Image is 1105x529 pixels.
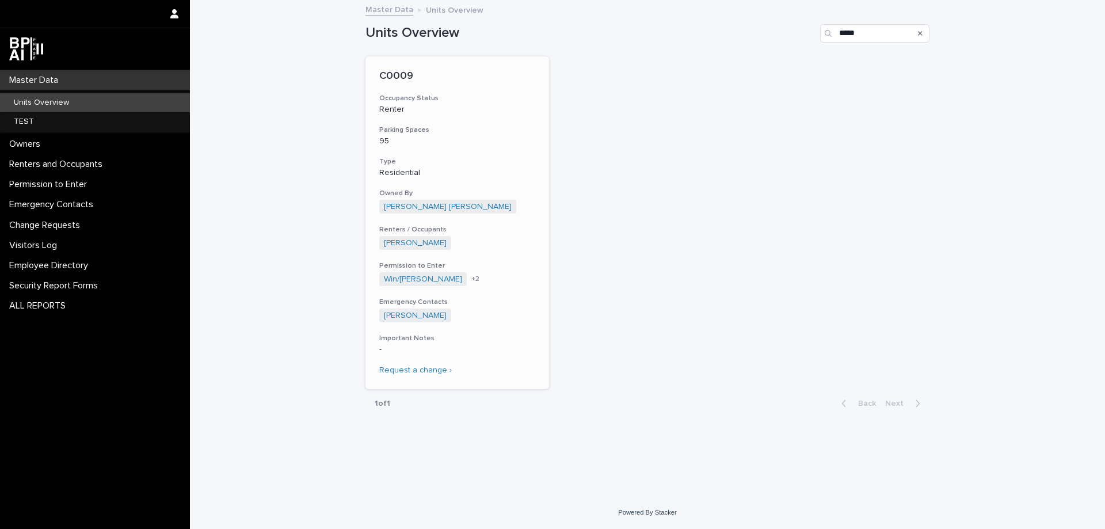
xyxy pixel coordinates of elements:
p: 1 of 1 [365,390,399,418]
h3: Parking Spaces [379,125,535,135]
p: TEST [5,117,43,127]
span: Back [851,399,876,408]
p: 95 [379,136,535,146]
span: Next [885,399,910,408]
p: - [379,345,535,355]
a: C0009Occupancy StatusRenterParking Spaces95TypeResidentialOwned By[PERSON_NAME] [PERSON_NAME] Ren... [365,56,549,389]
p: C0009 [379,70,535,83]
h1: Units Overview [365,25,816,41]
p: Residential [379,168,535,178]
a: Win/[PERSON_NAME] [384,275,462,284]
button: Next [881,398,929,409]
h3: Important Notes [379,334,535,343]
p: Visitors Log [5,240,66,251]
button: Back [832,398,881,409]
p: Emergency Contacts [5,199,102,210]
p: Employee Directory [5,260,97,271]
p: Security Report Forms [5,280,107,291]
img: dwgmcNfxSF6WIOOXiGgu [9,37,43,60]
p: Master Data [5,75,67,86]
a: [PERSON_NAME] [384,311,447,321]
p: Units Overview [5,98,78,108]
p: Units Overview [426,3,483,16]
p: Owners [5,139,49,150]
p: Change Requests [5,220,89,231]
h3: Permission to Enter [379,261,535,271]
h3: Emergency Contacts [379,298,535,307]
a: Request a change › [379,366,452,374]
h3: Occupancy Status [379,94,535,103]
span: + 2 [471,276,479,283]
h3: Owned By [379,189,535,198]
a: [PERSON_NAME] [PERSON_NAME] [384,202,512,212]
input: Search [820,24,929,43]
p: Renter [379,105,535,115]
h3: Renters / Occupants [379,225,535,234]
h3: Type [379,157,535,166]
a: Master Data [365,2,413,16]
a: [PERSON_NAME] [384,238,447,248]
p: Permission to Enter [5,179,96,190]
a: Powered By Stacker [618,509,676,516]
p: Renters and Occupants [5,159,112,170]
p: ALL REPORTS [5,300,75,311]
